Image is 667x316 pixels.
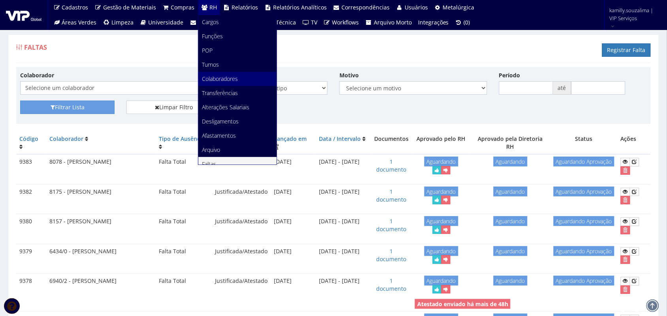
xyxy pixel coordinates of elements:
td: [DATE] [271,214,316,237]
span: Cadastros [62,4,89,11]
span: (0) [464,19,470,26]
span: Metalúrgica [443,4,475,11]
td: Justificada/Atestado [212,184,271,208]
a: Universidade [137,15,187,30]
span: Aguardando [494,187,528,196]
a: (0) [452,15,473,30]
span: Turnos [202,61,219,68]
a: Afastamentos [198,129,277,143]
span: Áreas Verdes [62,19,97,26]
a: 1 documento [376,277,406,292]
span: Aguardando [424,157,458,166]
a: Lançado em [274,135,307,142]
label: Motivo [339,71,359,79]
span: TV [311,19,317,26]
td: 9382 [16,184,46,208]
a: Faltas [198,157,277,171]
span: kamilly.souzalima | VIP Serviços [610,6,657,22]
a: Código [19,135,38,142]
td: [DATE] [271,274,316,297]
a: Desligamentos [198,114,277,129]
span: Faltas [24,43,47,52]
td: Falta Total [156,154,212,178]
td: 6434/0 - [PERSON_NAME] [46,244,156,267]
td: 9378 [16,274,46,297]
td: [DATE] [271,244,316,267]
span: Aguardando [494,276,528,286]
td: Falta Total [156,274,212,297]
td: Justificada/Atestado [212,154,271,178]
td: Justificada/Atestado [212,244,271,267]
a: Integrações [415,15,452,30]
td: Falta Total [156,184,212,208]
span: Transferências [202,89,238,97]
span: Integrações [418,19,449,26]
span: Aguardando Aprovação [554,157,614,166]
img: logo [6,9,41,21]
span: Alterações Salariais [202,103,250,111]
td: Falta Total [156,244,212,267]
a: Campanhas [187,15,234,30]
td: [DATE] - [DATE] [316,244,371,267]
a: Data / Intervalo [319,135,361,142]
span: POP [202,47,213,54]
a: Arquivo Morto [362,15,415,30]
span: Aguardando [424,246,458,256]
td: 9379 [16,244,46,267]
span: Relatórios [232,4,258,11]
td: [DATE] - [DATE] [316,154,371,178]
span: Correspondências [342,4,390,11]
span: Gestão de Materiais [103,4,156,11]
a: Turnos [198,58,277,72]
span: Workflows [332,19,359,26]
span: Aguardando [494,246,528,256]
td: [DATE] [271,184,316,208]
span: Aguardando [424,276,458,286]
span: Funções [202,32,223,40]
th: Aprovado pela Diretoria RH [471,132,550,154]
a: Colaborador [49,135,83,142]
a: Registrar Falta [602,43,651,57]
td: Justificada/Atestado [212,214,271,237]
td: 8078 - [PERSON_NAME] [46,154,156,178]
a: Colaboradores [198,72,277,86]
span: Faltas [202,160,217,168]
span: Relatórios Analíticos [273,4,327,11]
span: Aguardando Aprovação [554,187,614,196]
span: Aguardando [424,216,458,226]
a: Tipo de Ausência [159,135,205,142]
span: Aguardando [494,157,528,166]
a: Limpeza [100,15,137,30]
a: Limpar Filtro [126,101,221,114]
td: Justificada/Atestado [212,274,271,297]
span: Aguardando Aprovação [554,276,614,286]
span: Selecione um colaborador [20,81,221,95]
th: Status [550,132,618,154]
a: Cargos [198,15,277,29]
td: 9383 [16,154,46,178]
a: 1 documento [376,217,406,233]
span: Arquivo [202,146,220,153]
td: 8157 - [PERSON_NAME] [46,214,156,237]
td: 6940/2 - [PERSON_NAME] [46,274,156,297]
span: Aguardando Aprovação [554,246,614,256]
a: Arquivo [198,143,277,157]
span: Desligamentos [202,118,239,125]
td: [DATE] [271,154,316,178]
td: Falta Total [156,214,212,237]
span: Universidade [149,19,184,26]
a: TV [300,15,321,30]
span: Usuários [405,4,428,11]
span: RH [209,4,217,11]
span: Aguardando [424,187,458,196]
a: Alterações Salariais [198,100,277,114]
td: [DATE] - [DATE] [316,214,371,237]
span: Selecione um colaborador [25,84,211,92]
span: Limpeza [111,19,134,26]
span: Afastamentos [202,132,236,139]
a: POP [198,43,277,58]
a: 1 documento [376,247,406,263]
a: 1 documento [376,188,406,203]
a: 1 documento [376,158,406,173]
td: 8175 - [PERSON_NAME] [46,184,156,208]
